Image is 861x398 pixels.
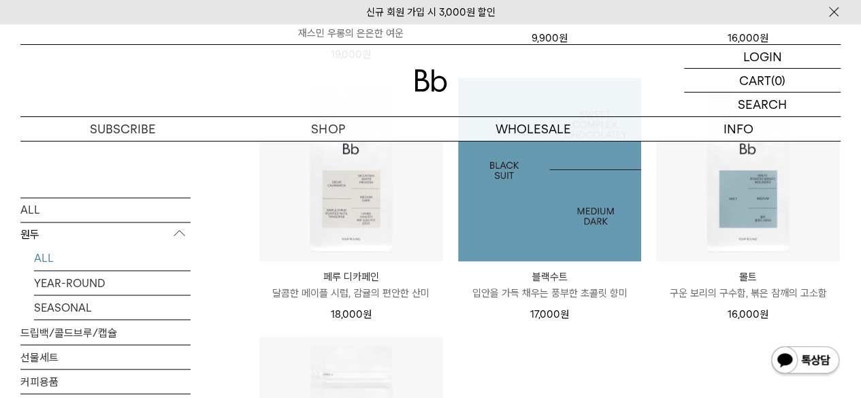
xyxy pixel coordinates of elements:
[684,45,841,69] a: LOGIN
[770,345,841,378] img: 카카오톡 채널 1:1 채팅 버튼
[20,222,191,247] p: 원두
[431,117,636,141] p: WHOLESALE
[366,6,496,18] a: 신규 회원 가입 시 3,000원 할인
[415,69,447,92] img: 로고
[458,78,642,261] a: 블랙수트
[738,93,787,116] p: SEARCH
[20,320,191,344] a: 드립백/콜드브루/캡슐
[771,69,785,92] p: (0)
[259,284,443,301] p: 달콤한 메이플 시럽, 감귤의 편안한 산미
[34,295,191,319] a: SEASONAL
[684,69,841,93] a: CART (0)
[656,268,840,284] p: 몰트
[20,198,191,222] a: ALL
[656,78,840,261] img: 몰트
[34,271,191,295] a: YEAR-ROUND
[34,246,191,270] a: ALL
[530,308,569,320] span: 17,000
[20,345,191,369] a: 선물세트
[458,78,642,261] img: 1000000031_add2_036.jpg
[458,268,642,284] p: 블랙수트
[20,369,191,393] a: 커피용품
[656,268,840,301] a: 몰트 구운 보리의 구수함, 볶은 참깨의 고소함
[743,45,782,68] p: LOGIN
[259,268,443,301] a: 페루 디카페인 달콤한 메이플 시럽, 감귤의 편안한 산미
[363,308,372,320] span: 원
[331,308,372,320] span: 18,000
[458,268,642,301] a: 블랙수트 입안을 가득 채우는 풍부한 초콜릿 향미
[656,284,840,301] p: 구운 보리의 구수함, 볶은 참깨의 고소함
[760,308,768,320] span: 원
[739,69,771,92] p: CART
[20,117,225,141] a: SUBSCRIBE
[636,117,841,141] p: INFO
[458,284,642,301] p: 입안을 가득 채우는 풍부한 초콜릿 향미
[560,308,569,320] span: 원
[259,268,443,284] p: 페루 디카페인
[259,78,443,261] img: 페루 디카페인
[225,117,430,141] a: SHOP
[728,308,768,320] span: 16,000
